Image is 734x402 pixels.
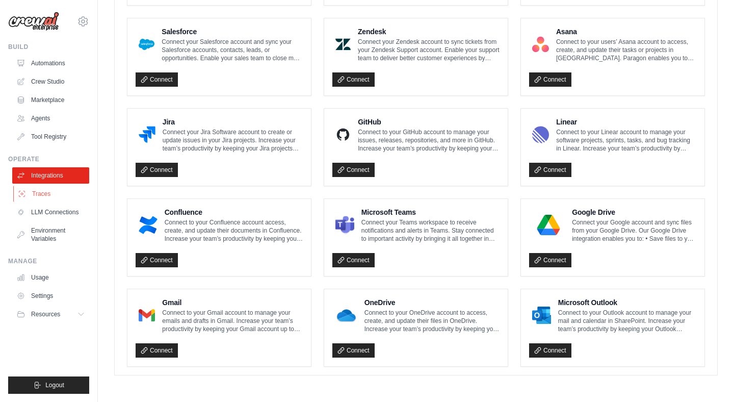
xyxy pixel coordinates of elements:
[358,38,500,62] p: Connect your Zendesk account to sync tickets from your Zendesk Support account. Enable your suppo...
[358,117,500,127] h4: GitHub
[162,309,303,333] p: Connect to your Gmail account to manage your emails and drafts in Gmail. Increase your team’s pro...
[136,72,178,87] a: Connect
[532,215,565,235] img: Google Drive Logo
[139,215,158,235] img: Confluence Logo
[12,204,89,220] a: LLM Connections
[558,309,696,333] p: Connect to your Outlook account to manage your mail and calendar in SharePoint. Increase your tea...
[12,306,89,322] button: Resources
[8,257,89,265] div: Manage
[572,207,696,217] h4: Google Drive
[12,129,89,145] a: Tool Registry
[163,117,303,127] h4: Jira
[162,38,303,62] p: Connect your Salesforce account and sync your Salesforce accounts, contacts, leads, or opportunit...
[162,297,303,308] h4: Gmail
[12,55,89,71] a: Automations
[361,218,500,243] p: Connect your Teams workspace to receive notifications and alerts in Teams. Stay connected to impo...
[31,310,60,318] span: Resources
[8,12,59,31] img: Logo
[532,305,551,325] img: Microsoft Outlook Logo
[139,34,154,55] img: Salesforce Logo
[45,381,64,389] span: Logout
[335,34,351,55] img: Zendesk Logo
[556,117,696,127] h4: Linear
[12,167,89,184] a: Integrations
[136,343,178,358] a: Connect
[139,124,155,145] img: Jira Logo
[136,163,178,177] a: Connect
[12,92,89,108] a: Marketplace
[12,73,89,90] a: Crew Studio
[332,72,375,87] a: Connect
[12,222,89,247] a: Environment Variables
[556,38,696,62] p: Connect to your users’ Asana account to access, create, and update their tasks or projects in [GE...
[13,186,90,202] a: Traces
[364,309,500,333] p: Connect to your OneDrive account to access, create, and update their files in OneDrive. Increase ...
[364,297,500,308] h4: OneDrive
[335,124,351,145] img: GitHub Logo
[165,218,303,243] p: Connect to your Confluence account access, create, and update their documents in Confluence. Incr...
[12,110,89,127] a: Agents
[8,376,89,394] button: Logout
[139,305,155,325] img: Gmail Logo
[12,288,89,304] a: Settings
[12,269,89,286] a: Usage
[136,253,178,267] a: Connect
[358,128,500,153] p: Connect to your GitHub account to manage your issues, releases, repositories, and more in GitHub....
[532,124,549,145] img: Linear Logo
[556,27,696,37] h4: Asana
[358,27,500,37] h4: Zendesk
[332,343,375,358] a: Connect
[165,207,303,217] h4: Confluence
[529,343,571,358] a: Connect
[529,163,571,177] a: Connect
[361,207,500,217] h4: Microsoft Teams
[332,163,375,177] a: Connect
[162,27,303,37] h4: Salesforce
[163,128,303,153] p: Connect your Jira Software account to create or update issues in your Jira projects. Increase you...
[529,253,571,267] a: Connect
[532,34,549,55] img: Asana Logo
[332,253,375,267] a: Connect
[335,215,354,235] img: Microsoft Teams Logo
[572,218,696,243] p: Connect your Google account and sync files from your Google Drive. Our Google Drive integration e...
[556,128,696,153] p: Connect to your Linear account to manage your software projects, sprints, tasks, and bug tracking...
[8,43,89,51] div: Build
[558,297,696,308] h4: Microsoft Outlook
[529,72,571,87] a: Connect
[335,305,357,325] img: OneDrive Logo
[8,155,89,163] div: Operate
